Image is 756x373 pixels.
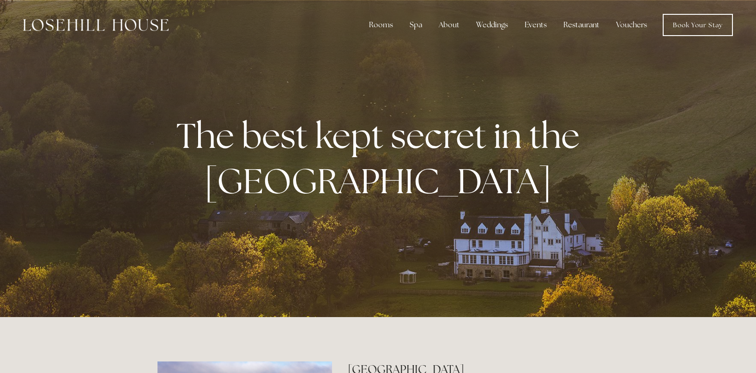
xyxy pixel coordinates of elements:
div: Rooms [362,16,400,34]
strong: The best kept secret in the [GEOGRAPHIC_DATA] [176,113,587,203]
div: Restaurant [556,16,607,34]
img: Losehill House [23,19,169,31]
div: Events [517,16,554,34]
a: Book Your Stay [663,14,733,36]
a: Vouchers [609,16,654,34]
div: About [431,16,467,34]
div: Spa [402,16,429,34]
div: Weddings [469,16,515,34]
